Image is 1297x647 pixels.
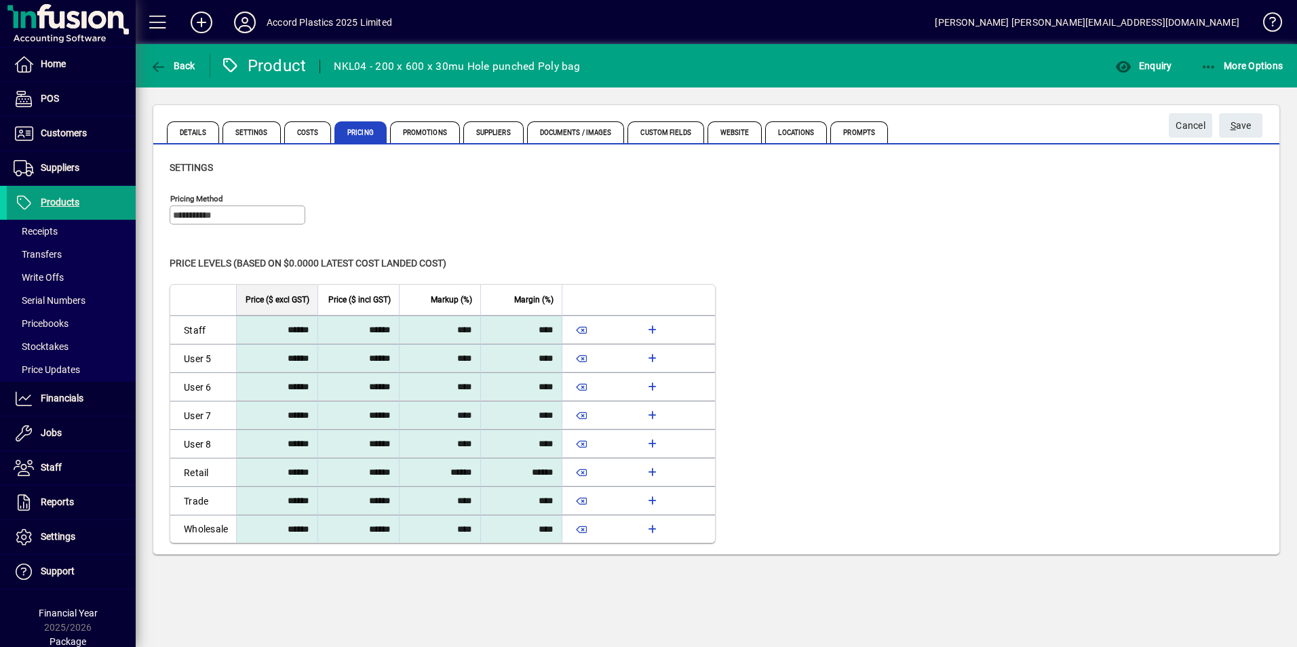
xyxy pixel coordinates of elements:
div: Accord Plastics 2025 Limited [267,12,392,33]
button: More Options [1197,54,1287,78]
app-page-header-button: Back [136,54,210,78]
button: Enquiry [1112,54,1175,78]
span: ave [1231,115,1252,137]
button: Profile [223,10,267,35]
span: Receipts [14,226,58,237]
td: Staff [170,315,236,344]
span: Locations [765,121,827,143]
span: Enquiry [1115,60,1172,71]
a: POS [7,82,136,116]
a: Price Updates [7,358,136,381]
span: POS [41,93,59,104]
span: Reports [41,496,74,507]
span: Suppliers [41,162,79,173]
a: Transfers [7,243,136,266]
span: Costs [284,121,332,143]
span: Cancel [1176,115,1205,137]
a: Customers [7,117,136,151]
div: Product [220,55,307,77]
span: Pricing [334,121,387,143]
span: Pricebooks [14,318,69,329]
span: Settings [222,121,281,143]
a: Suppliers [7,151,136,185]
span: Customers [41,128,87,138]
div: NKL04 - 200 x 600 x 30mu Hole punched Poly bag [334,56,580,77]
span: Price Updates [14,364,80,375]
div: [PERSON_NAME] [PERSON_NAME][EMAIL_ADDRESS][DOMAIN_NAME] [935,12,1239,33]
td: User 8 [170,429,236,458]
span: More Options [1201,60,1283,71]
span: Support [41,566,75,576]
td: User 6 [170,372,236,401]
td: Trade [170,486,236,515]
td: User 5 [170,344,236,372]
a: Staff [7,451,136,485]
span: Website [708,121,762,143]
span: Package [50,636,86,647]
span: Financial Year [39,608,98,619]
span: Price levels (based on $0.0000 Latest cost landed cost) [170,258,446,269]
span: Jobs [41,427,62,438]
span: Prompts [830,121,888,143]
a: Home [7,47,136,81]
span: Back [150,60,195,71]
a: Jobs [7,416,136,450]
span: S [1231,120,1236,131]
span: Products [41,197,79,208]
a: Settings [7,520,136,554]
span: Home [41,58,66,69]
span: Settings [41,531,75,542]
span: Financials [41,393,83,404]
span: Documents / Images [527,121,625,143]
a: Knowledge Base [1253,3,1280,47]
span: Write Offs [14,272,64,283]
a: Reports [7,486,136,519]
span: Price ($ excl GST) [246,292,309,307]
button: Add [180,10,223,35]
span: Settings [170,162,213,173]
mat-label: Pricing method [170,194,223,203]
span: Markup (%) [431,292,472,307]
a: Support [7,555,136,589]
a: Write Offs [7,266,136,289]
button: Cancel [1169,113,1212,138]
span: Promotions [390,121,460,143]
span: Details [167,121,219,143]
span: Suppliers [463,121,524,143]
span: Price ($ incl GST) [328,292,391,307]
td: User 7 [170,401,236,429]
a: Stocktakes [7,335,136,358]
a: Pricebooks [7,312,136,335]
td: Wholesale [170,515,236,543]
a: Receipts [7,220,136,243]
a: Serial Numbers [7,289,136,312]
span: Custom Fields [627,121,703,143]
button: Save [1219,113,1262,138]
span: Serial Numbers [14,295,85,306]
a: Financials [7,382,136,416]
span: Staff [41,462,62,473]
td: Retail [170,458,236,486]
span: Margin (%) [514,292,554,307]
button: Back [147,54,199,78]
span: Stocktakes [14,341,69,352]
span: Transfers [14,249,62,260]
